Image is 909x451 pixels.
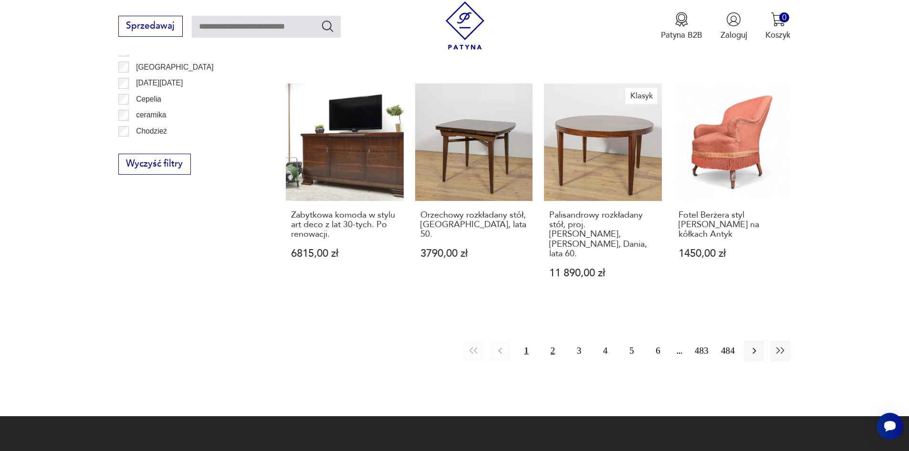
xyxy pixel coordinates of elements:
[136,125,167,137] p: Chodzież
[765,30,791,41] p: Koszyk
[136,77,183,89] p: [DATE][DATE]
[726,12,741,27] img: Ikonka użytkownika
[648,341,668,361] button: 6
[595,341,616,361] button: 4
[543,341,563,361] button: 2
[291,249,398,259] p: 6815,00 zł
[771,12,785,27] img: Ikona koszyka
[621,341,642,361] button: 5
[136,141,165,153] p: Ćmielów
[779,12,789,22] div: 0
[291,210,398,240] h3: Zabytkowa komoda w stylu art deco z lat 30-tych. Po renowacji.
[321,19,334,33] button: Szukaj
[765,12,791,41] button: 0Koszyk
[661,30,702,41] p: Patyna B2B
[549,210,657,259] h3: Palisandrowy rozkładany stół, proj. [PERSON_NAME], [PERSON_NAME], Dania, lata 60.
[136,93,161,105] p: Cepelia
[674,12,689,27] img: Ikona medalu
[661,12,702,41] a: Ikona medaluPatyna B2B
[661,12,702,41] button: Patyna B2B
[516,341,536,361] button: 1
[569,341,589,361] button: 3
[691,341,712,361] button: 483
[544,84,662,301] a: KlasykPalisandrowy rozkładany stół, proj. Severin Hansen, Haslev Møbelsnedkeri, Dania, lata 60.Pa...
[118,16,183,37] button: Sprzedawaj
[721,30,747,41] p: Zaloguj
[136,61,213,73] p: [GEOGRAPHIC_DATA]
[679,210,786,240] h3: Fotel Berżera styl [PERSON_NAME] na kółkach Antyk
[420,210,528,240] h3: Orzechowy rozkładany stół, [GEOGRAPHIC_DATA], lata 50.
[679,249,786,259] p: 1450,00 zł
[118,23,183,31] a: Sprzedawaj
[136,109,166,121] p: ceramika
[549,268,657,278] p: 11 890,00 zł
[718,341,738,361] button: 484
[420,249,528,259] p: 3790,00 zł
[877,413,903,440] iframe: Smartsupp widget button
[441,1,489,50] img: Patyna - sklep z meblami i dekoracjami vintage
[415,84,533,301] a: Orzechowy rozkładany stół, Wielka Brytania, lata 50.Orzechowy rozkładany stół, [GEOGRAPHIC_DATA],...
[673,84,791,301] a: Fotel Berżera styl Ludwikowski na kółkach AntykFotel Berżera styl [PERSON_NAME] na kółkach Antyk1...
[118,154,191,175] button: Wyczyść filtry
[721,12,747,41] button: Zaloguj
[286,84,404,301] a: Zabytkowa komoda w stylu art deco z lat 30-tych. Po renowacji.Zabytkowa komoda w stylu art deco z...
